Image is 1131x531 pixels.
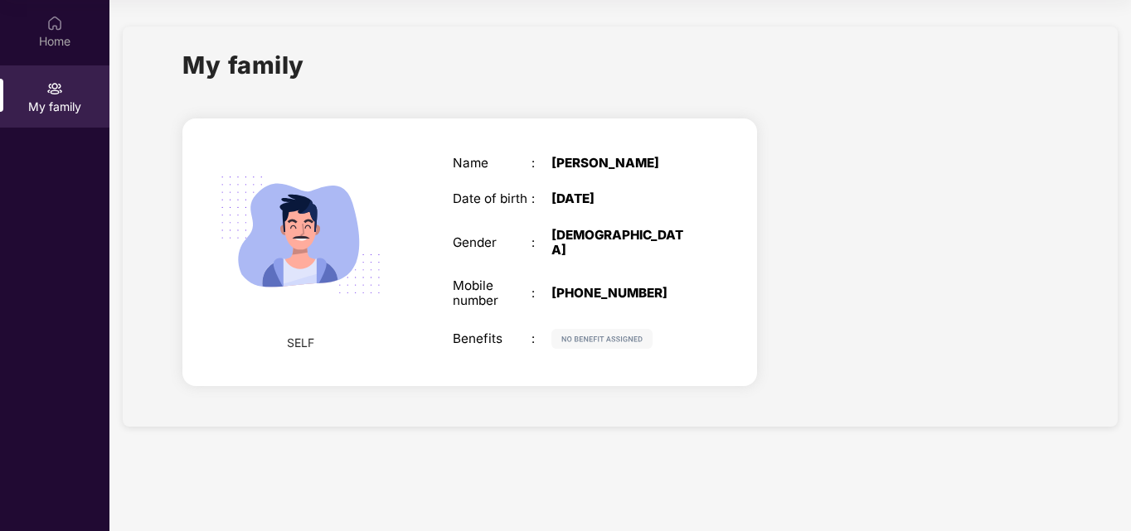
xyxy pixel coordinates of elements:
div: [PERSON_NAME] [551,156,690,171]
img: svg+xml;base64,PHN2ZyB3aWR0aD0iMjAiIGhlaWdodD0iMjAiIHZpZXdCb3g9IjAgMCAyMCAyMCIgZmlsbD0ibm9uZSIgeG... [46,80,63,97]
img: svg+xml;base64,PHN2ZyB4bWxucz0iaHR0cDovL3d3dy53My5vcmcvMjAwMC9zdmciIHdpZHRoPSIxMjIiIGhlaWdodD0iMj... [551,329,653,349]
div: [PHONE_NUMBER] [551,286,690,301]
span: SELF [287,334,314,352]
img: svg+xml;base64,PHN2ZyBpZD0iSG9tZSIgeG1sbnM9Imh0dHA6Ly93d3cudzMub3JnLzIwMDAvc3ZnIiB3aWR0aD0iMjAiIG... [46,15,63,31]
img: svg+xml;base64,PHN2ZyB4bWxucz0iaHR0cDovL3d3dy53My5vcmcvMjAwMC9zdmciIHdpZHRoPSIyMjQiIGhlaWdodD0iMT... [201,136,400,334]
div: Date of birth [453,191,532,206]
div: : [532,331,551,346]
div: Gender [453,235,532,250]
div: : [532,156,551,171]
div: : [532,191,551,206]
div: Benefits [453,331,532,346]
div: : [532,235,551,250]
div: [DATE] [551,191,690,206]
div: Mobile number [453,278,532,308]
div: [DEMOGRAPHIC_DATA] [551,228,690,258]
div: Name [453,156,532,171]
h1: My family [182,46,304,84]
div: : [532,286,551,301]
